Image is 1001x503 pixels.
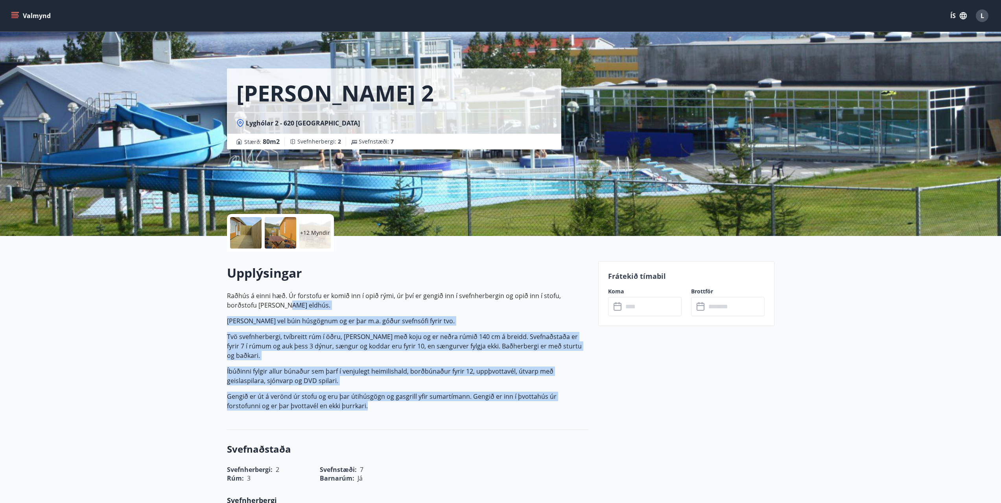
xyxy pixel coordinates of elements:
[227,264,589,282] h2: Upplýsingar
[227,367,589,385] p: Íbúðinni fylgir allur búnaður sem þarf í venjulegt heimilishald, borðbúnaður fyrir 12, uppþvottav...
[227,291,589,310] p: Raðhús á einni hæð. Úr forstofu er komið inn í opið rými, úr því er gengið inn í svefnherbergin o...
[246,119,360,127] span: Lyghólar 2 - 620 [GEOGRAPHIC_DATA]
[946,9,971,23] button: ÍS
[297,138,341,146] span: Svefnherbergi :
[358,474,363,483] span: Já
[227,332,589,360] p: Tvö svefnherbergi, tvíbreitt rúm í öðru, [PERSON_NAME] með koju og er neðra rúmið 140 cm á breidd...
[9,9,54,23] button: menu
[359,138,394,146] span: Svefnstæði :
[973,6,992,25] button: L
[338,138,341,145] span: 2
[608,287,682,295] label: Koma
[247,474,251,483] span: 3
[300,229,330,237] p: +12 Myndir
[391,138,394,145] span: 7
[608,271,765,281] p: Frátekið tímabil
[227,392,589,411] p: Gengið er út á verönd úr stofu og eru þar útihúsgögn og gasgrill yfir sumartímann. Gengið er inn ...
[227,316,589,326] p: [PERSON_NAME] vel búin húsgögnum og er þar m.a. góður svefnsófi fyrir tvo.
[981,11,984,20] span: L
[691,287,765,295] label: Brottför
[263,137,280,146] span: 80 m2
[227,442,589,456] h3: Svefnaðstaða
[227,474,244,483] span: Rúm :
[236,78,434,108] h1: [PERSON_NAME] 2
[244,137,280,146] span: Stærð :
[320,474,354,483] span: Barnarúm :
